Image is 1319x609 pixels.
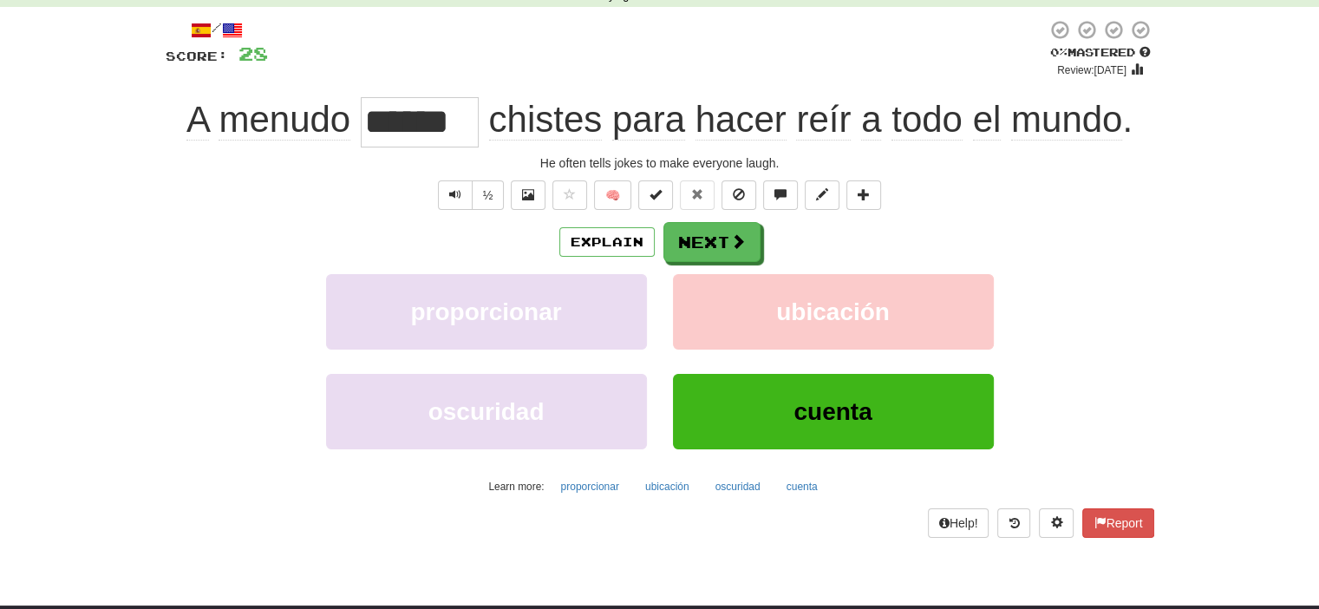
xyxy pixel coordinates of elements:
[594,180,631,210] button: 🧠
[559,227,655,257] button: Explain
[673,274,994,350] button: ubicación
[166,154,1154,172] div: He often tells jokes to make everyone laugh.
[552,180,587,210] button: Favorite sentence (alt+f)
[1057,64,1126,76] small: Review: [DATE]
[488,481,544,493] small: Learn more:
[793,398,872,425] span: cuenta
[636,474,699,500] button: ubicación
[638,180,673,210] button: Set this sentence to 100% Mastered (alt+m)
[846,180,881,210] button: Add to collection (alt+a)
[1011,99,1122,141] span: mundo
[673,374,994,449] button: cuenta
[612,99,685,141] span: para
[776,298,890,325] span: ubicación
[551,474,628,500] button: proporcionar
[805,180,839,210] button: Edit sentence (alt+d)
[680,180,715,210] button: Reset to 0% Mastered (alt+r)
[326,274,647,350] button: proporcionar
[479,99,1133,141] span: .
[326,374,647,449] button: oscuridad
[434,180,505,210] div: Text-to-speech controls
[511,180,545,210] button: Show image (alt+x)
[706,474,770,500] button: oscuridad
[166,49,228,63] span: Score:
[1047,45,1154,61] div: Mastered
[777,474,827,500] button: cuenta
[410,298,561,325] span: proporcionar
[428,398,545,425] span: oscuridad
[722,180,756,210] button: Ignore sentence (alt+i)
[472,180,505,210] button: ½
[238,43,268,64] span: 28
[763,180,798,210] button: Discuss sentence (alt+u)
[1050,45,1068,59] span: 0 %
[663,222,761,262] button: Next
[166,19,268,41] div: /
[796,99,851,141] span: reír
[438,180,473,210] button: Play sentence audio (ctl+space)
[973,99,1002,141] span: el
[891,99,963,141] span: todo
[928,508,989,538] button: Help!
[695,99,787,141] span: hacer
[186,99,209,141] span: A
[861,99,881,141] span: a
[1082,508,1153,538] button: Report
[997,508,1030,538] button: Round history (alt+y)
[489,99,603,141] span: chistes
[219,99,350,141] span: menudo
